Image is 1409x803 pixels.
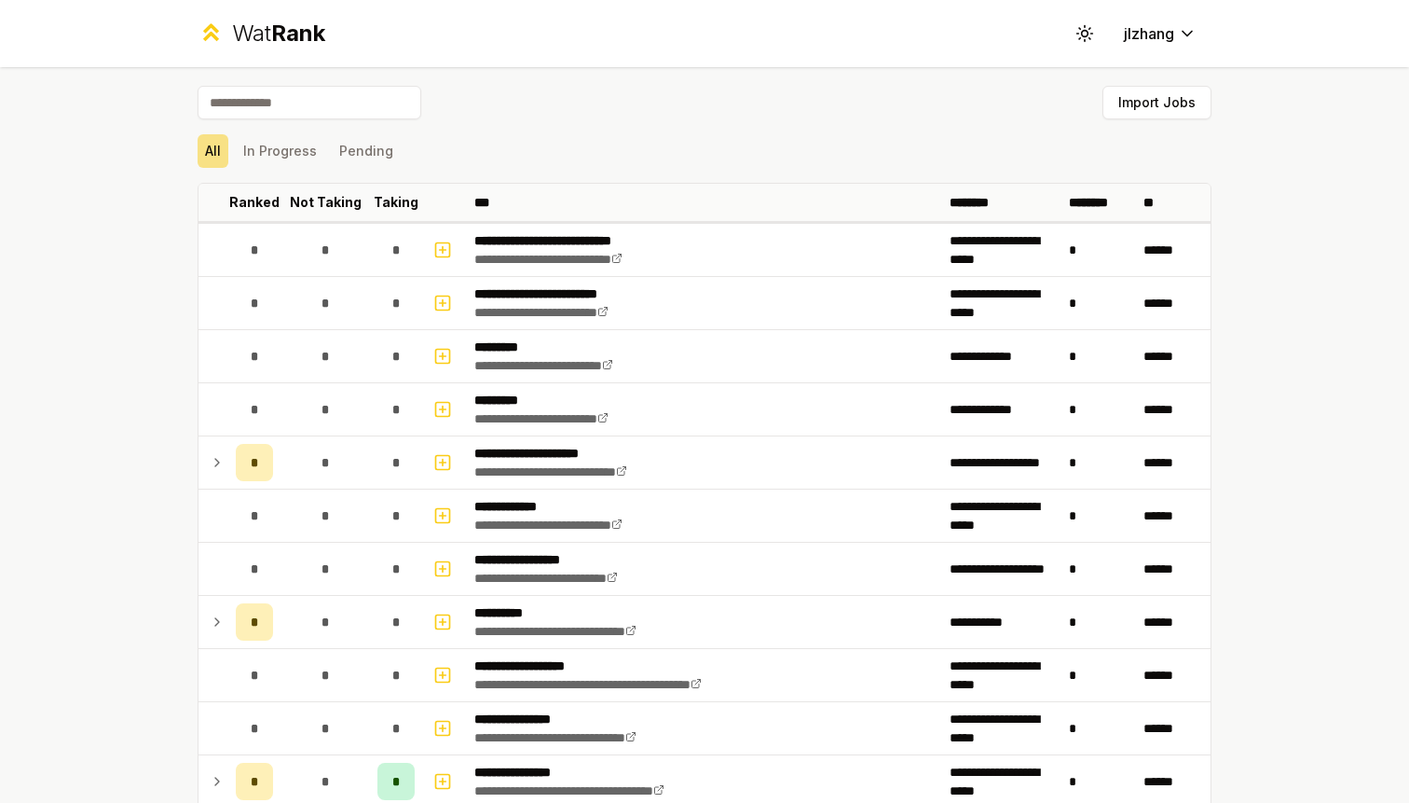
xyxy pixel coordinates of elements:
[198,134,228,168] button: All
[236,134,324,168] button: In Progress
[374,193,418,212] p: Taking
[232,19,325,48] div: Wat
[198,19,325,48] a: WatRank
[1109,17,1211,50] button: jlzhang
[1102,86,1211,119] button: Import Jobs
[332,134,401,168] button: Pending
[229,193,280,212] p: Ranked
[290,193,362,212] p: Not Taking
[1124,22,1174,45] span: jlzhang
[271,20,325,47] span: Rank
